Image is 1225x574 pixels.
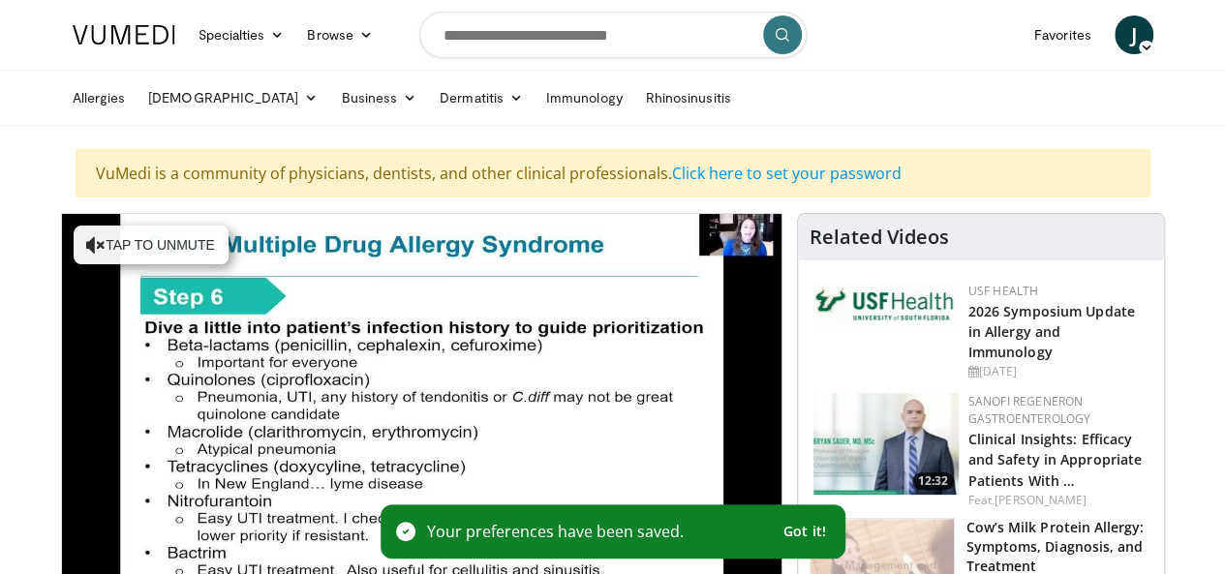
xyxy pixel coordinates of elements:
a: Click here to set your password [672,163,902,184]
a: USF Health [968,283,1039,299]
a: Immunology [535,78,634,117]
a: Specialties [187,15,296,54]
button: Tap to unmute [74,226,229,264]
a: Browse [295,15,384,54]
a: 2026 Symposium Update in Allergy and Immunology [968,302,1135,361]
a: Allergies [61,78,138,117]
a: [DEMOGRAPHIC_DATA] [137,78,329,117]
span: Got it! [783,523,826,540]
img: VuMedi Logo [73,25,175,45]
a: Dermatitis [428,78,535,117]
input: Search topics, interventions [419,12,807,58]
div: Feat. [968,492,1148,509]
p: Your preferences have been saved. [427,520,684,543]
h4: Related Videos [810,226,949,249]
a: Favorites [1023,15,1103,54]
a: Sanofi Regeneron Gastroenterology [968,393,1091,427]
a: [PERSON_NAME] [995,492,1087,508]
a: 12:32 [813,393,959,495]
span: 12:32 [912,472,954,490]
img: bf9ce42c-6823-4735-9d6f-bc9dbebbcf2c.png.150x105_q85_crop-smart_upscale.jpg [813,393,959,495]
a: Clinical Insights: Efficacy and Safety in Appropriate Patients With … [968,430,1143,489]
div: VuMedi is a community of physicians, dentists, and other clinical professionals. [76,149,1150,197]
a: J [1115,15,1153,54]
a: Business [329,78,428,117]
div: [DATE] [968,363,1148,380]
a: Rhinosinusitis [634,78,743,117]
img: 6ba8804a-8538-4002-95e7-a8f8012d4a11.png.150x105_q85_autocrop_double_scale_upscale_version-0.2.jpg [813,283,959,325]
